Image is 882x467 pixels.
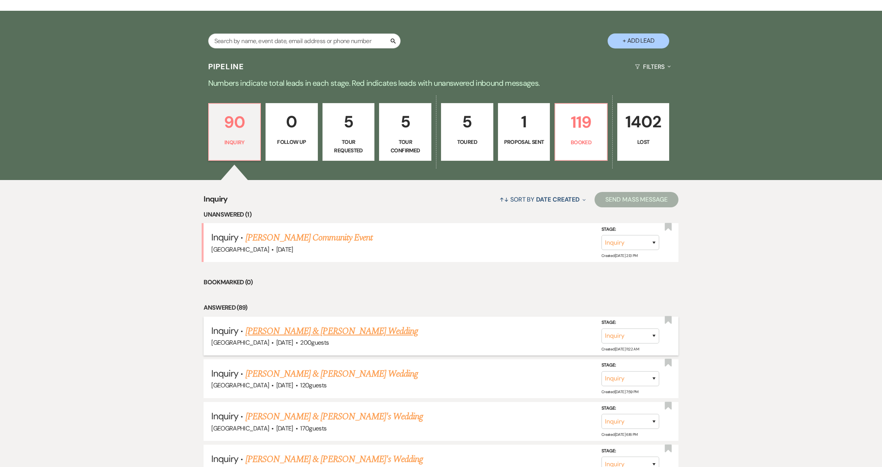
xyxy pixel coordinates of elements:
[601,389,638,394] span: Created: [DATE] 7:59 PM
[271,109,313,135] p: 0
[617,103,670,161] a: 1402Lost
[496,189,589,210] button: Sort By Date Created
[601,432,638,437] span: Created: [DATE] 6:16 PM
[211,424,269,432] span: [GEOGRAPHIC_DATA]
[300,381,326,389] span: 120 guests
[503,109,545,135] p: 1
[246,367,418,381] a: [PERSON_NAME] & [PERSON_NAME] Wedding
[601,347,639,352] span: Created: [DATE] 11:22 AM
[208,33,401,48] input: Search by name, event date, email address or phone number
[246,231,373,245] a: [PERSON_NAME] Community Event
[384,109,426,135] p: 5
[208,103,261,161] a: 90Inquiry
[601,319,659,327] label: Stage:
[300,339,329,347] span: 200 guests
[555,103,608,161] a: 119Booked
[204,193,228,210] span: Inquiry
[384,138,426,155] p: Tour Confirmed
[327,109,370,135] p: 5
[211,339,269,347] span: [GEOGRAPHIC_DATA]
[379,103,431,161] a: 5Tour Confirmed
[560,138,602,147] p: Booked
[204,303,678,313] li: Answered (89)
[446,138,488,146] p: Toured
[601,253,638,258] span: Created: [DATE] 2:13 PM
[536,195,580,203] span: Date Created
[608,33,669,48] button: + Add Lead
[211,245,269,254] span: [GEOGRAPHIC_DATA]
[601,447,659,455] label: Stage:
[560,109,602,135] p: 119
[211,231,238,243] span: Inquiry
[208,61,244,72] h3: Pipeline
[601,225,659,234] label: Stage:
[164,77,718,89] p: Numbers indicate total leads in each stage. Red indicates leads with unanswered inbound messages.
[276,381,293,389] span: [DATE]
[622,109,665,135] p: 1402
[271,138,313,146] p: Follow Up
[499,195,509,203] span: ↑↓
[211,381,269,389] span: [GEOGRAPHIC_DATA]
[266,103,318,161] a: 0Follow Up
[214,138,256,147] p: Inquiry
[300,424,326,432] span: 170 guests
[446,109,488,135] p: 5
[211,325,238,337] span: Inquiry
[211,453,238,465] span: Inquiry
[503,138,545,146] p: Proposal Sent
[204,277,678,287] li: Bookmarked (0)
[441,103,493,161] a: 5Toured
[601,404,659,412] label: Stage:
[622,138,665,146] p: Lost
[632,57,674,77] button: Filters
[327,138,370,155] p: Tour Requested
[601,361,659,370] label: Stage:
[276,339,293,347] span: [DATE]
[246,324,418,338] a: [PERSON_NAME] & [PERSON_NAME] Wedding
[246,410,423,424] a: [PERSON_NAME] & [PERSON_NAME]'s Wedding
[204,210,678,220] li: Unanswered (1)
[322,103,375,161] a: 5Tour Requested
[498,103,550,161] a: 1Proposal Sent
[276,424,293,432] span: [DATE]
[595,192,678,207] button: Send Mass Message
[214,109,256,135] p: 90
[246,452,423,466] a: [PERSON_NAME] & [PERSON_NAME]'s Wedding
[211,367,238,379] span: Inquiry
[211,410,238,422] span: Inquiry
[276,245,293,254] span: [DATE]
